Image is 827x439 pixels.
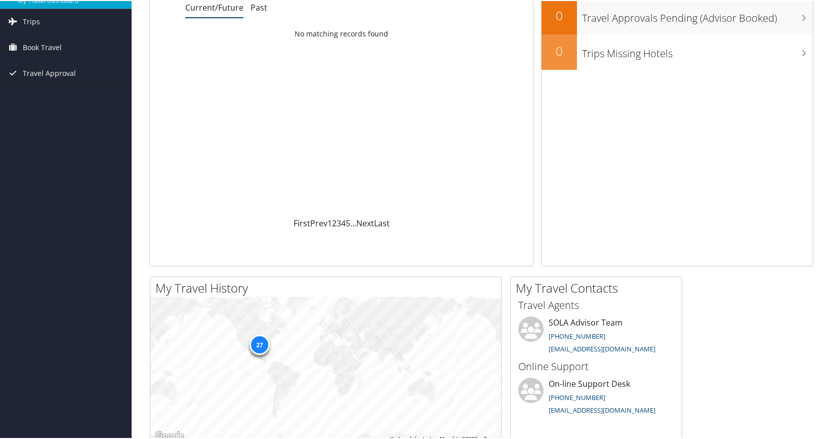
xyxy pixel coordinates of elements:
span: … [350,217,356,228]
a: 4 [341,217,346,228]
a: 5 [346,217,350,228]
a: Next [356,217,374,228]
a: [EMAIL_ADDRESS][DOMAIN_NAME] [549,343,655,352]
div: 27 [250,334,270,354]
td: No matching records found [150,24,533,42]
h2: 0 [542,6,577,23]
h2: My Travel History [155,278,501,296]
a: Last [374,217,390,228]
h3: Online Support [518,358,674,373]
a: First [294,217,310,228]
a: [PHONE_NUMBER] [549,331,605,340]
a: 0Trips Missing Hotels [542,33,813,69]
a: Prev [310,217,327,228]
a: [EMAIL_ADDRESS][DOMAIN_NAME] [549,405,655,414]
li: On-line Support Desk [513,377,679,418]
span: Travel Approval [23,60,76,85]
a: 1 [327,217,332,228]
a: 3 [337,217,341,228]
h3: Travel Agents [518,297,674,311]
h2: 0 [542,42,577,59]
li: SOLA Advisor Team [513,315,679,357]
span: Book Travel [23,34,62,59]
a: 2 [332,217,337,228]
h3: Travel Approvals Pending (Advisor Booked) [582,5,813,24]
a: Past [251,1,267,12]
a: [PHONE_NUMBER] [549,392,605,401]
span: Trips [23,8,40,33]
h3: Trips Missing Hotels [582,41,813,60]
h2: My Travel Contacts [516,278,682,296]
a: Current/Future [185,1,243,12]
